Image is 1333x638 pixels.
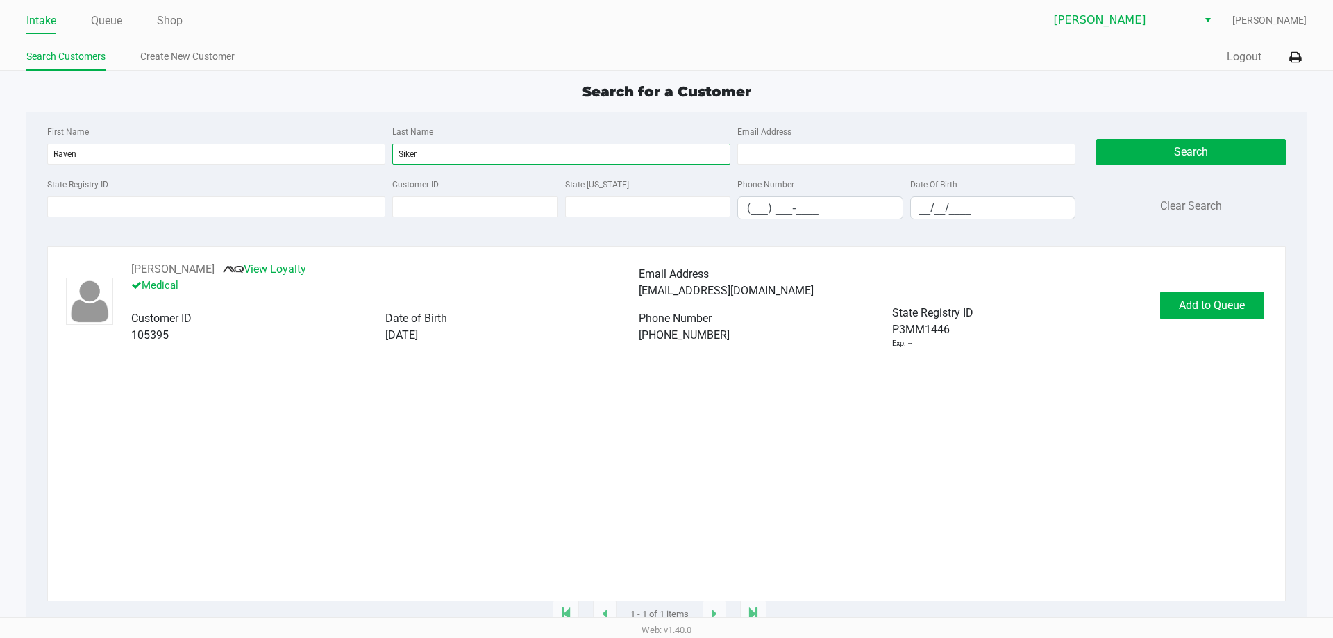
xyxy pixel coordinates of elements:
input: Format: (999) 999-9999 [738,197,903,219]
label: Date Of Birth [910,178,957,191]
app-submit-button: Move to last page [740,601,766,628]
a: Shop [157,11,183,31]
span: 105395 [131,328,169,342]
span: Add to Queue [1179,299,1245,312]
label: State Registry ID [47,178,108,191]
div: Exp: -- [892,338,912,350]
label: Email Address [737,126,791,138]
span: Email Address [639,267,709,280]
a: Queue [91,11,122,31]
label: Phone Number [737,178,794,191]
span: Search for a Customer [582,83,751,100]
span: 1 - 1 of 1 items [630,607,689,621]
span: [PERSON_NAME] [1054,12,1189,28]
button: Add to Queue [1160,292,1264,319]
span: Date of Birth [385,312,447,325]
label: First Name [47,126,89,138]
a: Intake [26,11,56,31]
button: See customer info [131,261,215,278]
app-submit-button: Previous [593,601,617,628]
button: Logout [1227,49,1261,65]
span: P3MM1446 [892,321,950,338]
p: Medical [131,278,639,294]
span: [EMAIL_ADDRESS][DOMAIN_NAME] [639,284,814,297]
span: [PHONE_NUMBER] [639,328,730,342]
app-submit-button: Next [703,601,726,628]
button: Select [1198,8,1218,33]
a: Search Customers [26,48,106,65]
button: Search [1096,139,1285,165]
a: View Loyalty [223,262,306,276]
span: [DATE] [385,328,418,342]
label: Last Name [392,126,433,138]
kendo-maskedtextbox: Format: MM/DD/YYYY [910,196,1076,219]
span: Customer ID [131,312,192,325]
span: Web: v1.40.0 [642,625,691,635]
a: Create New Customer [140,48,235,65]
app-submit-button: Move to first page [553,601,579,628]
span: Phone Number [639,312,712,325]
input: Format: MM/DD/YYYY [911,197,1075,219]
button: Clear Search [1160,198,1222,215]
span: State Registry ID [892,306,973,319]
label: State [US_STATE] [565,178,629,191]
label: Customer ID [392,178,439,191]
span: [PERSON_NAME] [1232,13,1307,28]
